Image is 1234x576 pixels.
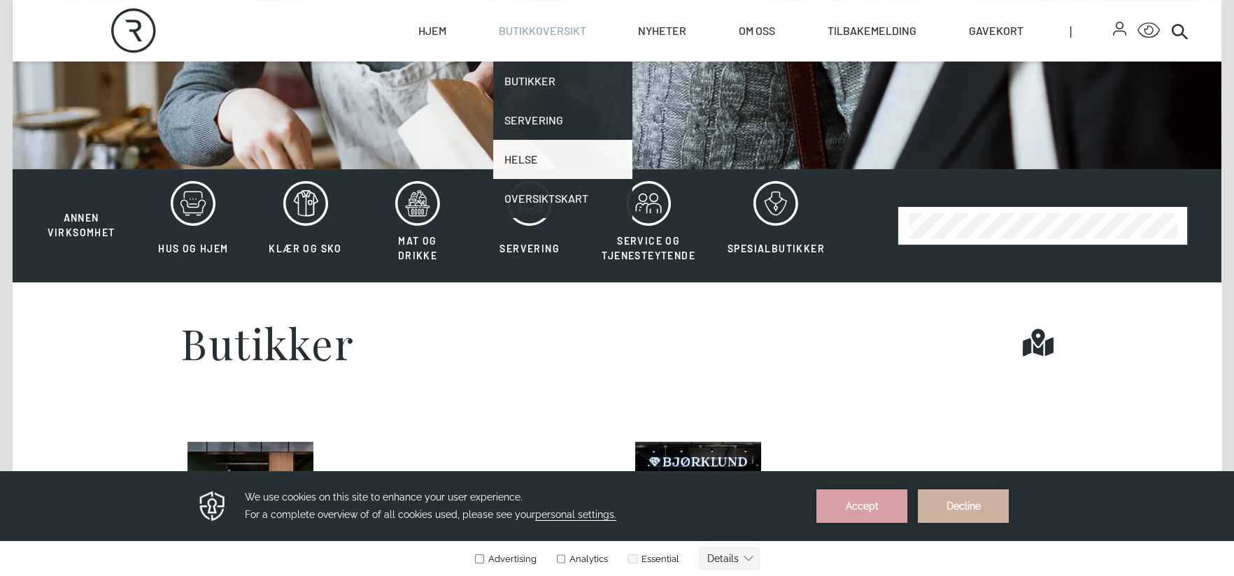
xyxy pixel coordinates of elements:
[816,18,907,52] button: Accept
[27,180,136,240] button: Annen virksomhet
[493,179,633,218] a: Oversiktskart
[587,180,710,271] button: Service og tjenesteytende
[475,83,484,92] input: Advertising
[535,38,616,50] span: personal settings.
[1137,20,1160,42] button: Open Accessibility Menu
[554,82,609,93] label: Analytics
[251,180,360,271] button: Klær og sko
[728,243,825,254] span: Spesialbutikker
[499,243,560,254] span: Servering
[245,17,799,52] h3: We use cookies on this site to enhance your user experience. For a complete overview of of all co...
[493,140,633,179] a: Helse
[713,180,839,271] button: Spesialbutikker
[625,82,679,93] label: Essential
[918,18,1009,52] button: Decline
[474,82,537,93] label: Advertising
[493,101,633,140] a: Servering
[628,83,637,92] input: Essential
[557,83,566,92] input: Analytics
[269,243,341,254] span: Klær og sko
[180,322,354,363] h1: Butikker
[139,180,248,271] button: Hus og hjem
[475,180,584,271] button: Servering
[699,76,760,99] button: Details
[493,62,633,101] a: Butikker
[707,82,739,93] text: Details
[363,180,472,271] button: Mat og drikke
[398,235,437,261] span: Mat og drikke
[197,18,227,52] img: Privacy reminder
[48,212,115,238] span: Annen virksomhet
[158,243,228,254] span: Hus og hjem
[602,235,695,261] span: Service og tjenesteytende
